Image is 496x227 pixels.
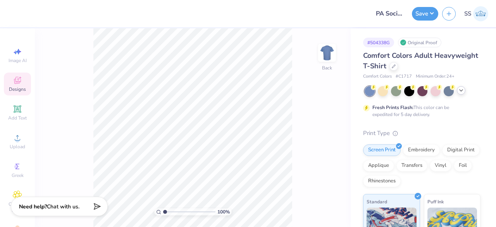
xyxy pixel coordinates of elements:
[319,45,335,61] img: Back
[430,160,451,172] div: Vinyl
[403,144,440,156] div: Embroidery
[4,201,31,213] span: Clipart & logos
[363,73,392,80] span: Comfort Colors
[427,198,444,206] span: Puff Ink
[363,51,478,71] span: Comfort Colors Adult Heavyweight T-Shirt
[412,7,438,21] button: Save
[363,38,394,47] div: # 504338G
[363,129,480,138] div: Print Type
[398,38,441,47] div: Original Proof
[363,144,401,156] div: Screen Print
[9,86,26,92] span: Designs
[416,73,455,80] span: Minimum Order: 24 +
[367,198,387,206] span: Standard
[372,104,413,111] strong: Fresh Prints Flash:
[19,203,47,210] strong: Need help?
[396,160,427,172] div: Transfers
[454,160,472,172] div: Foil
[363,175,401,187] div: Rhinestones
[396,73,412,80] span: # C1717
[10,144,25,150] span: Upload
[47,203,79,210] span: Chat with us.
[442,144,480,156] div: Digital Print
[464,9,471,18] span: SS
[473,6,488,21] img: Sonia Seth
[370,6,408,21] input: Untitled Design
[363,160,394,172] div: Applique
[8,115,27,121] span: Add Text
[464,6,488,21] a: SS
[322,64,332,71] div: Back
[217,208,230,215] span: 100 %
[12,172,24,178] span: Greek
[9,57,27,64] span: Image AI
[372,104,468,118] div: This color can be expedited for 5 day delivery.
